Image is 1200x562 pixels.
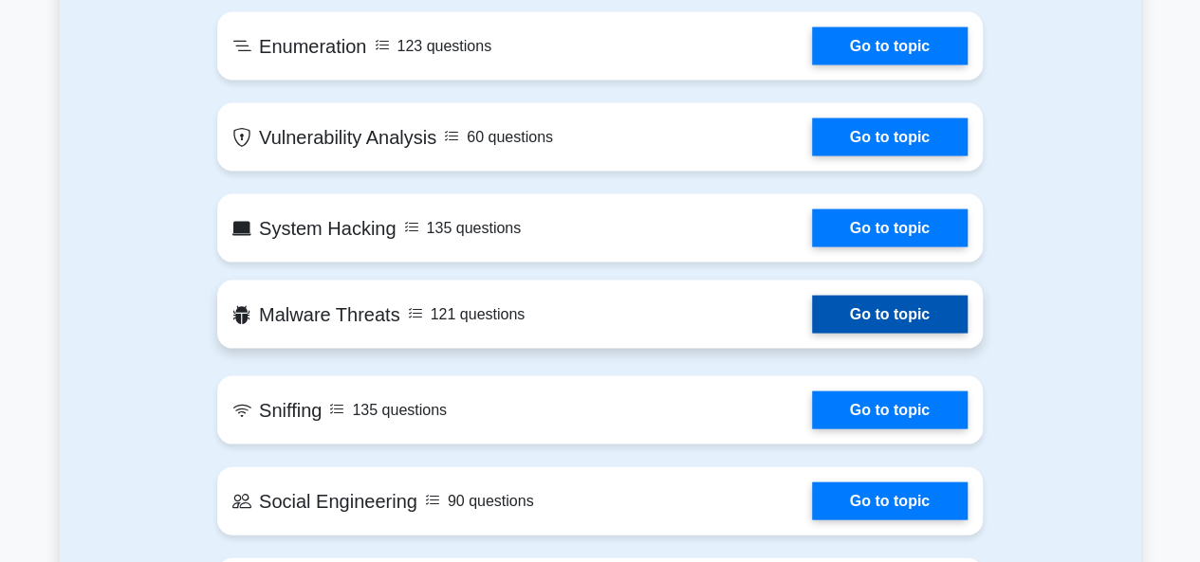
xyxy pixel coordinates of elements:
a: Go to topic [812,482,968,520]
a: Go to topic [812,296,968,334]
a: Go to topic [812,118,968,156]
a: Go to topic [812,391,968,429]
a: Go to topic [812,209,968,247]
a: Go to topic [812,27,968,65]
